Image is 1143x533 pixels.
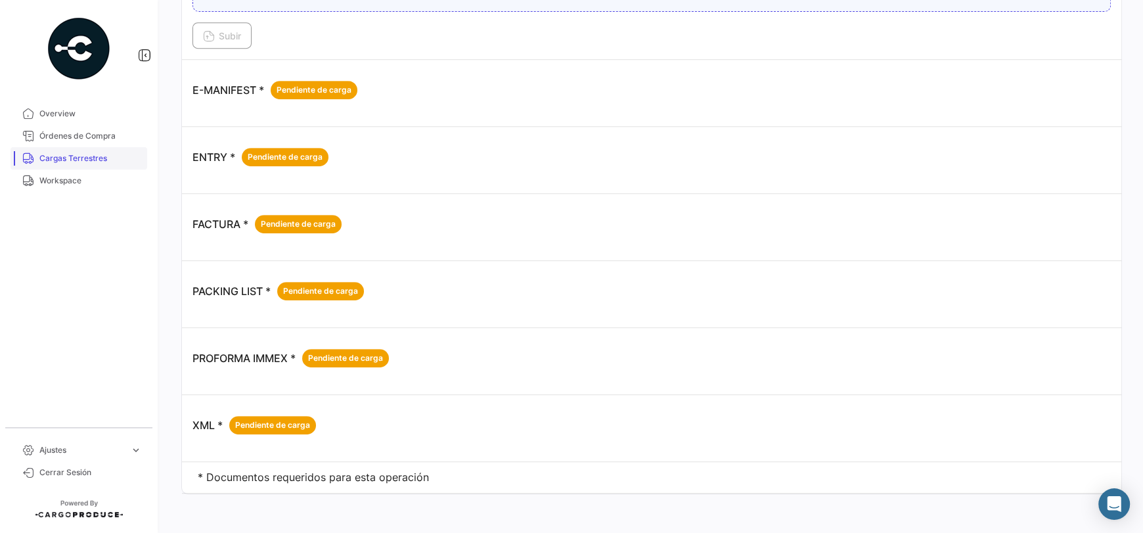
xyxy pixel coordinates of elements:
[11,170,147,192] a: Workspace
[283,285,358,297] span: Pendiente de carga
[192,349,389,367] p: PROFORMA IMMEX *
[248,151,323,163] span: Pendiente de carga
[192,416,316,434] p: XML *
[235,419,310,431] span: Pendiente de carga
[277,84,351,96] span: Pendiente de carga
[11,103,147,125] a: Overview
[39,130,142,142] span: Órdenes de Compra
[46,16,112,81] img: powered-by.png
[39,108,142,120] span: Overview
[192,215,342,233] p: FACTURA *
[192,148,328,166] p: ENTRY *
[308,352,383,364] span: Pendiente de carga
[130,444,142,456] span: expand_more
[192,81,357,99] p: E-MANIFEST *
[11,125,147,147] a: Órdenes de Compra
[39,152,142,164] span: Cargas Terrestres
[39,175,142,187] span: Workspace
[203,30,241,41] span: Subir
[192,282,364,300] p: PACKING LIST *
[182,462,1121,494] td: * Documentos requeridos para esta operación
[192,22,252,49] button: Subir
[261,218,336,230] span: Pendiente de carga
[11,147,147,170] a: Cargas Terrestres
[1098,488,1130,520] div: Abrir Intercom Messenger
[39,444,125,456] span: Ajustes
[39,467,142,478] span: Cerrar Sesión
